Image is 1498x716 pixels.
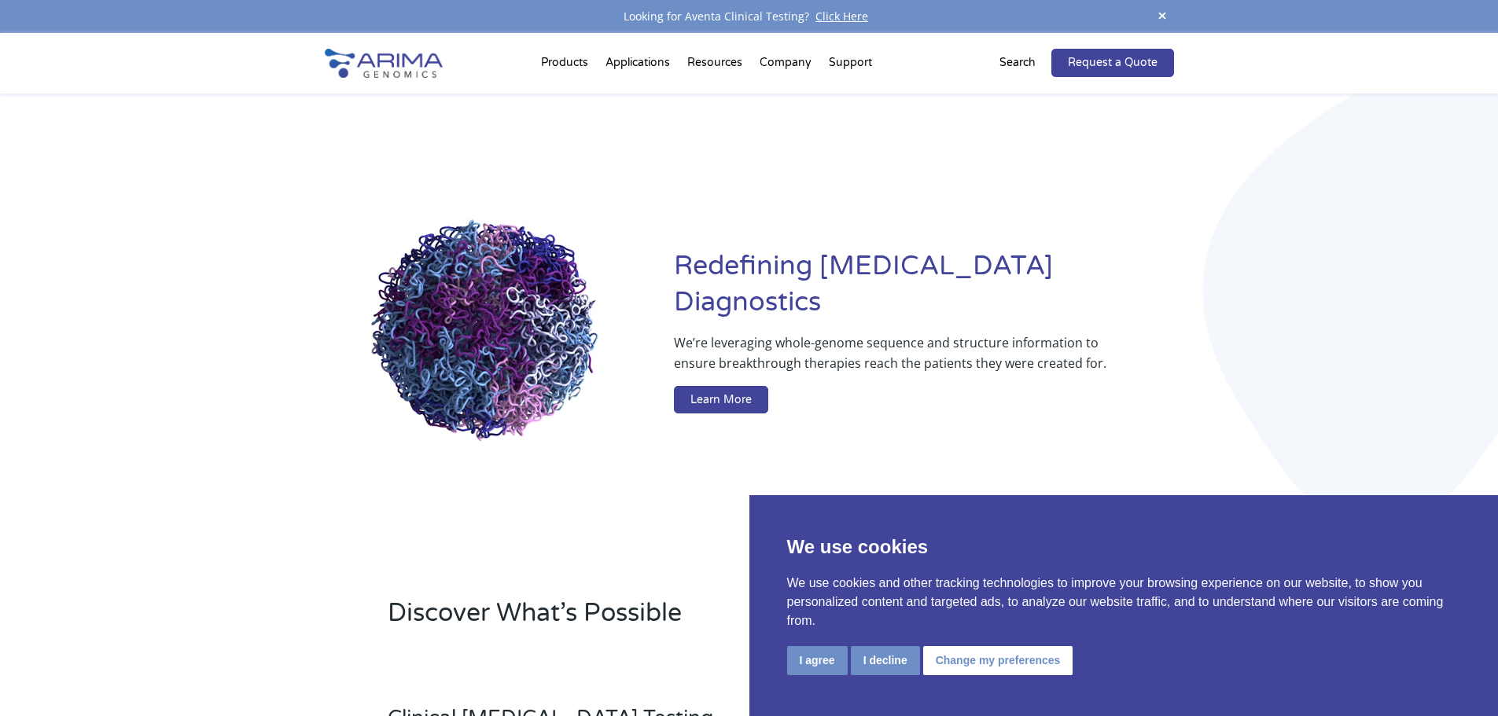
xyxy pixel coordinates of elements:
[674,332,1110,386] p: We’re leveraging whole-genome sequence and structure information to ensure breakthrough therapies...
[809,9,874,24] a: Click Here
[1051,49,1174,77] a: Request a Quote
[787,533,1461,561] p: We use cookies
[787,574,1461,630] p: We use cookies and other tracking technologies to improve your browsing experience on our website...
[325,6,1174,27] div: Looking for Aventa Clinical Testing?
[325,49,443,78] img: Arima-Genomics-logo
[674,248,1173,332] h1: Redefining [MEDICAL_DATA] Diagnostics
[923,646,1073,675] button: Change my preferences
[674,386,768,414] a: Learn More
[787,646,848,675] button: I agree
[851,646,920,675] button: I decline
[388,596,950,643] h2: Discover What’s Possible
[999,53,1036,73] p: Search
